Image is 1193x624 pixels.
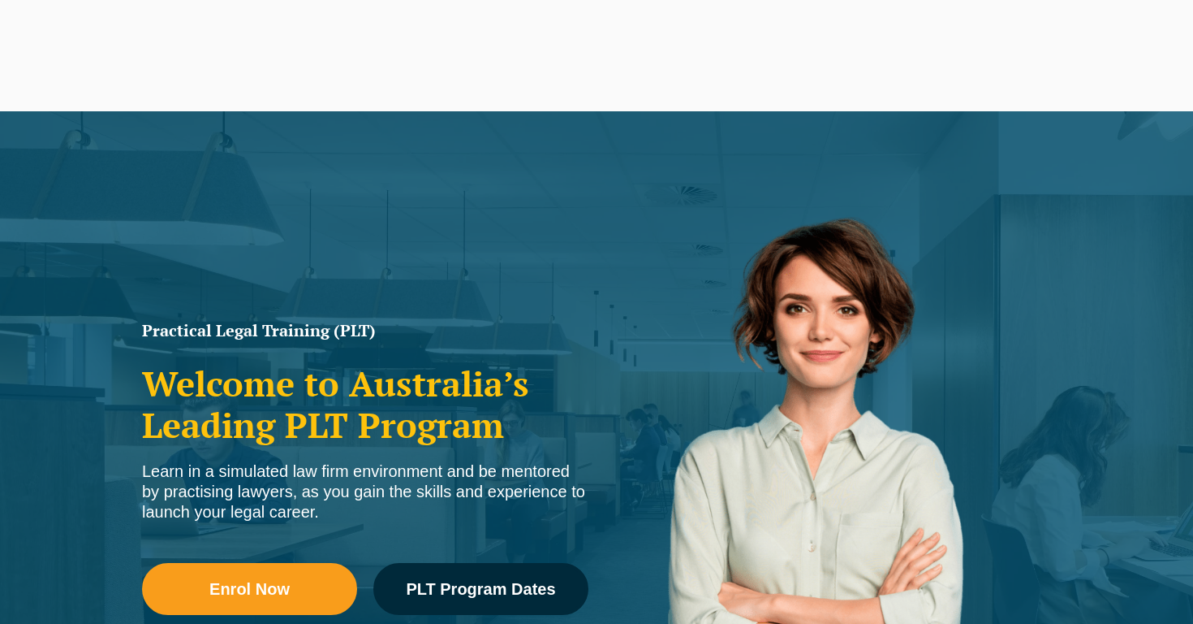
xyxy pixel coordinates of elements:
div: Learn in a simulated law firm environment and be mentored by practising lawyers, as you gain the ... [142,461,588,522]
h1: Practical Legal Training (PLT) [142,323,588,339]
span: PLT Program Dates [406,581,555,597]
h2: Welcome to Australia’s Leading PLT Program [142,363,588,445]
span: Enrol Now [209,581,290,597]
a: Enrol Now [142,563,357,615]
a: PLT Program Dates [373,563,588,615]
